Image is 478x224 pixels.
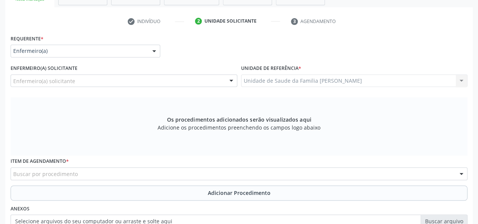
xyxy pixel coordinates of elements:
[13,47,145,55] span: Enfermeiro(a)
[167,116,311,124] span: Os procedimentos adicionados serão visualizados aqui
[241,63,301,74] label: Unidade de referência
[11,33,43,45] label: Requerente
[11,156,69,167] label: Item de agendamento
[13,77,75,85] span: Enfermeiro(a) solicitante
[158,124,320,131] span: Adicione os procedimentos preenchendo os campos logo abaixo
[11,63,77,74] label: Enfermeiro(a) solicitante
[208,189,271,197] span: Adicionar Procedimento
[204,18,257,25] div: Unidade solicitante
[195,18,202,25] div: 2
[13,170,78,178] span: Buscar por procedimento
[11,185,467,201] button: Adicionar Procedimento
